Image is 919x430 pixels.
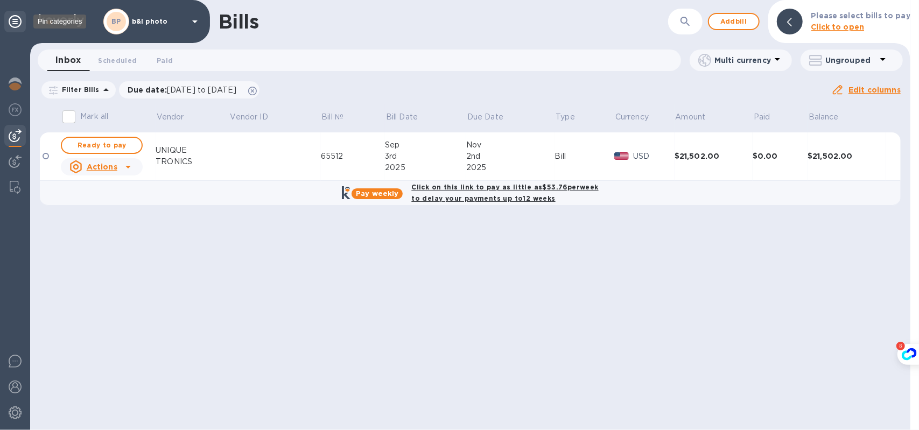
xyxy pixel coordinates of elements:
[811,23,865,31] b: Click to open
[633,151,675,162] p: USD
[128,84,242,95] p: Due date :
[676,111,706,123] p: Amount
[556,111,589,123] span: Type
[386,111,432,123] span: Bill Date
[219,10,258,33] h1: Bills
[825,55,876,66] p: Ungrouped
[385,151,466,162] div: 3rd
[718,15,750,28] span: Add bill
[157,111,184,123] p: Vendor
[119,81,260,98] div: Due date:[DATE] to [DATE]
[80,111,108,122] p: Mark all
[754,111,784,123] span: Paid
[356,189,398,198] b: Pay weekly
[71,139,133,152] span: Ready to pay
[321,151,385,162] div: 65512
[157,111,198,123] span: Vendor
[708,13,760,30] button: Addbill
[386,111,418,123] p: Bill Date
[156,156,229,167] div: TRONICS
[676,111,720,123] span: Amount
[157,55,173,66] span: Paid
[58,85,100,94] p: Filter Bills
[615,111,649,123] p: Currency
[811,11,910,20] b: Please select bills to pay
[555,151,615,162] div: Bill
[467,111,503,123] p: Due Date
[9,103,22,116] img: Foreign exchange
[55,53,81,68] span: Inbox
[809,111,839,123] p: Balance
[230,111,268,123] p: Vendor ID
[466,162,555,173] div: 2025
[132,18,186,25] p: b&l photo
[754,111,770,123] p: Paid
[466,139,555,151] div: Nov
[61,137,143,154] button: Ready to pay
[87,163,117,171] u: Actions
[156,145,229,156] div: UNIQUE
[467,111,517,123] span: Due Date
[167,86,236,94] span: [DATE] to [DATE]
[808,151,886,161] div: $21,502.00
[848,86,901,94] u: Edit columns
[714,55,771,66] p: Multi currency
[321,111,343,123] p: Bill №
[111,17,121,25] b: BP
[556,111,575,123] p: Type
[753,151,808,161] div: $0.00
[39,14,84,27] img: Logo
[614,152,629,160] img: USD
[385,139,466,151] div: Sep
[230,111,282,123] span: Vendor ID
[385,162,466,173] div: 2025
[321,111,357,123] span: Bill №
[466,151,555,162] div: 2nd
[98,55,137,66] span: Scheduled
[809,111,853,123] span: Balance
[675,151,753,161] div: $21,502.00
[411,183,598,202] b: Click on this link to pay as little as $53.76 per week to delay your payments up to 12 weeks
